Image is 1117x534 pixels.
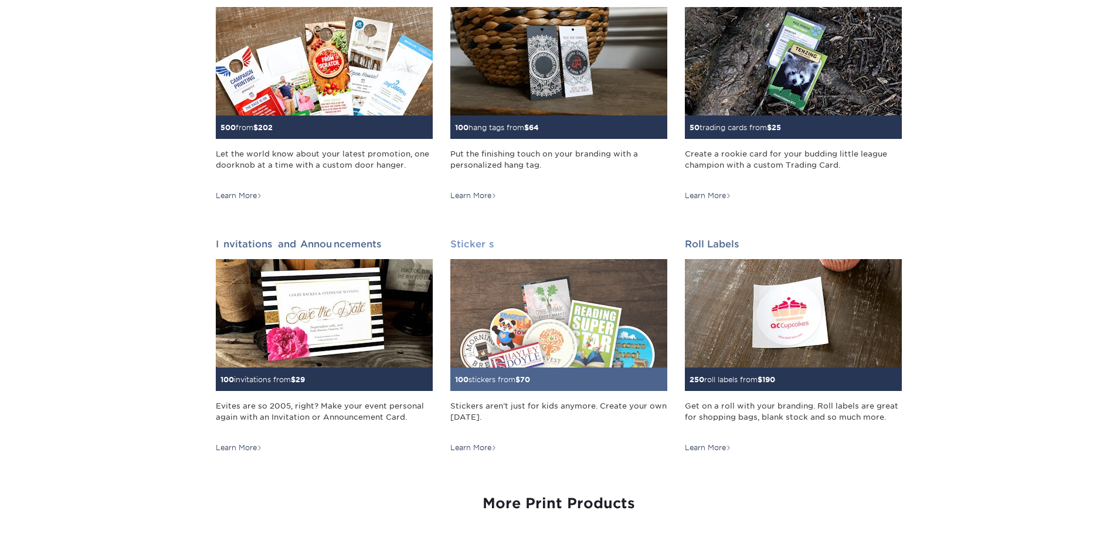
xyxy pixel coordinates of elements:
[450,400,667,434] div: Stickers aren't just for kids anymore. Create your own [DATE].
[216,239,433,250] h2: Invitations and Announcements
[685,400,902,434] div: Get on a roll with your branding. Roll labels are great for shopping bags, blank stock and so muc...
[520,375,530,384] span: 70
[690,123,700,132] span: 50
[450,239,667,250] h2: Stickers
[220,123,273,132] small: from
[758,375,762,384] span: $
[685,259,902,368] img: Roll Labels
[455,123,539,132] small: hang tags from
[216,495,902,512] h3: More Print Products
[450,7,667,115] img: Hang Tags
[524,123,529,132] span: $
[216,191,262,201] div: Learn More
[216,443,262,453] div: Learn More
[450,259,667,368] img: Stickers
[685,443,731,453] div: Learn More
[772,123,781,132] span: 25
[515,375,520,384] span: $
[220,375,234,384] span: 100
[685,239,902,250] h2: Roll Labels
[767,123,772,132] span: $
[455,123,468,132] span: 100
[685,7,902,115] img: Trading Cards
[450,443,497,453] div: Learn More
[690,123,781,132] small: trading cards from
[450,148,667,182] div: Put the finishing touch on your branding with a personalized hang tag.
[529,123,539,132] span: 64
[450,191,497,201] div: Learn More
[685,191,731,201] div: Learn More
[216,259,433,368] img: Invitations and Announcements
[220,375,305,384] small: invitations from
[258,123,273,132] span: 202
[762,375,775,384] span: 190
[296,375,305,384] span: 29
[690,375,704,384] span: 250
[216,7,433,115] img: Door Hangers
[685,239,902,453] a: Roll Labels 250roll labels from$190 Get on a roll with your branding. Roll labels are great for s...
[216,148,433,182] div: Let the world know about your latest promotion, one doorknob at a time with a custom door hanger.
[291,375,296,384] span: $
[455,375,468,384] span: 100
[685,148,902,182] div: Create a rookie card for your budding little league champion with a custom Trading Card.
[690,375,775,384] small: roll labels from
[220,123,236,132] span: 500
[253,123,258,132] span: $
[216,239,433,453] a: Invitations and Announcements 100invitations from$29 Evites are so 2005, right? Make your event p...
[216,400,433,434] div: Evites are so 2005, right? Make your event personal again with an Invitation or Announcement Card.
[455,375,530,384] small: stickers from
[450,239,667,453] a: Stickers 100stickers from$70 Stickers aren't just for kids anymore. Create your own [DATE]. Learn...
